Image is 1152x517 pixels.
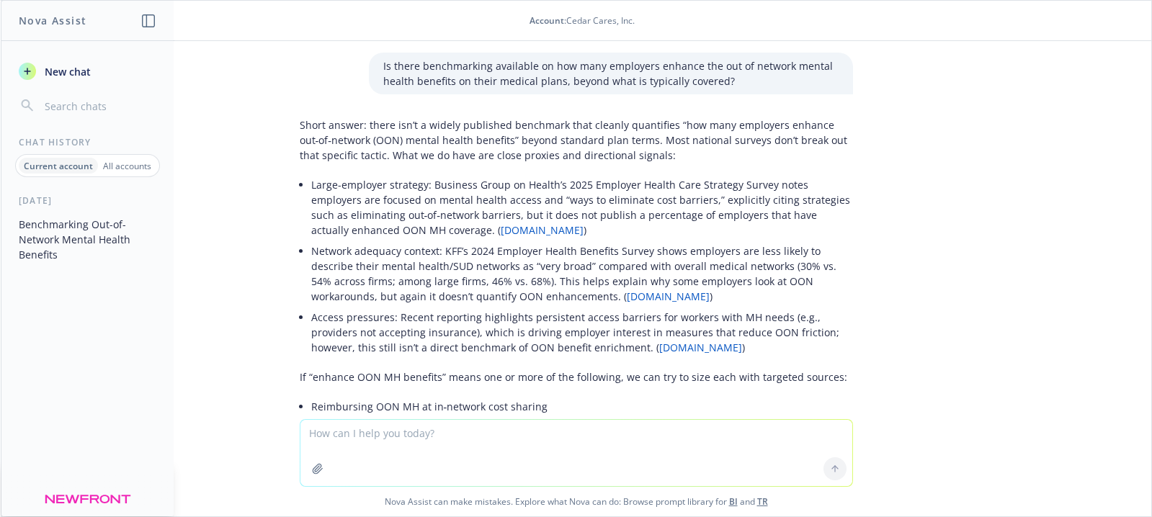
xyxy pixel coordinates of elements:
li: Large-employer strategy: Business Group on Health’s 2025 Employer Health Care Strategy Survey not... [311,174,853,240]
li: Waiving/refunding OON penalties for MH/SUD when network access is inadequate [311,417,853,438]
li: Access pressures: Recent reporting highlights persistent access barriers for workers with MH need... [311,307,853,358]
h1: Nova Assist [19,13,86,28]
p: All accounts [103,160,151,172]
a: [DOMAIN_NAME] [627,289,710,303]
p: Is there benchmarking available on how many employers enhance the out of network mental health be... [383,58,839,89]
a: BI [729,495,738,508]
li: Network adequacy context: KFF’s 2024 Employer Health Benefits Survey shows employers are less lik... [311,240,853,307]
li: Reimbursing OON MH at in‑network cost sharing [311,396,853,417]
p: Current account [24,160,93,172]
span: New chat [42,64,91,79]
div: [DATE] [1,194,174,207]
button: Benchmarking Out-of-Network Mental Health Benefits [13,212,162,266]
input: Search chats [42,96,156,116]
p: If “enhance OON MH benefits” means one or more of the following, we can try to size each with tar... [300,369,853,385]
p: Short answer: there isn’t a widely published benchmark that cleanly quantifies “how many employer... [300,117,853,163]
a: [DOMAIN_NAME] [659,341,742,354]
span: Account [530,14,564,27]
button: New chat [13,58,162,84]
a: [DOMAIN_NAME] [501,223,584,237]
a: TR [757,495,768,508]
div: Chat History [1,136,174,148]
div: : Cedar Cares, Inc. [530,14,635,27]
span: Nova Assist can make mistakes. Explore what Nova can do: Browse prompt library for and [6,487,1146,516]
